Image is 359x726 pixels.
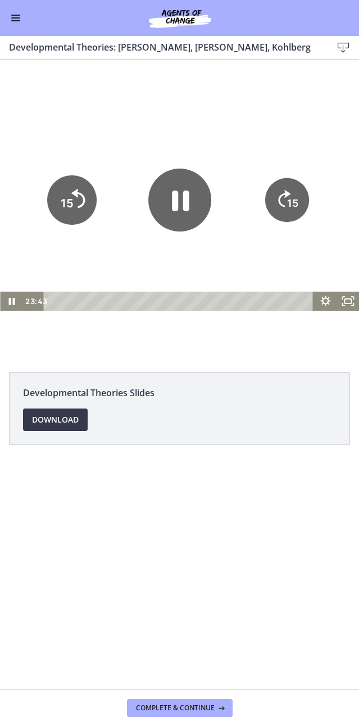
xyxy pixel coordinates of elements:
[314,232,337,251] button: Show settings menu
[127,699,233,717] button: Complete & continue
[23,386,336,400] span: Developmental Theories Slides
[61,137,74,151] tspan: 15
[52,232,308,251] div: Playbar
[124,7,236,29] img: Agents of Change
[287,138,298,149] tspan: 15
[9,40,314,54] h3: Developmental Theories: [PERSON_NAME], [PERSON_NAME], Kohlberg
[136,704,215,713] span: Complete & continue
[265,119,309,162] button: Skip ahead 15 seconds
[32,413,79,426] span: Download
[148,109,211,172] button: Pause
[47,116,97,165] button: Skip back 15 seconds
[23,409,88,431] a: Download
[337,232,359,251] button: Fullscreen
[9,11,22,25] button: Enable menu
